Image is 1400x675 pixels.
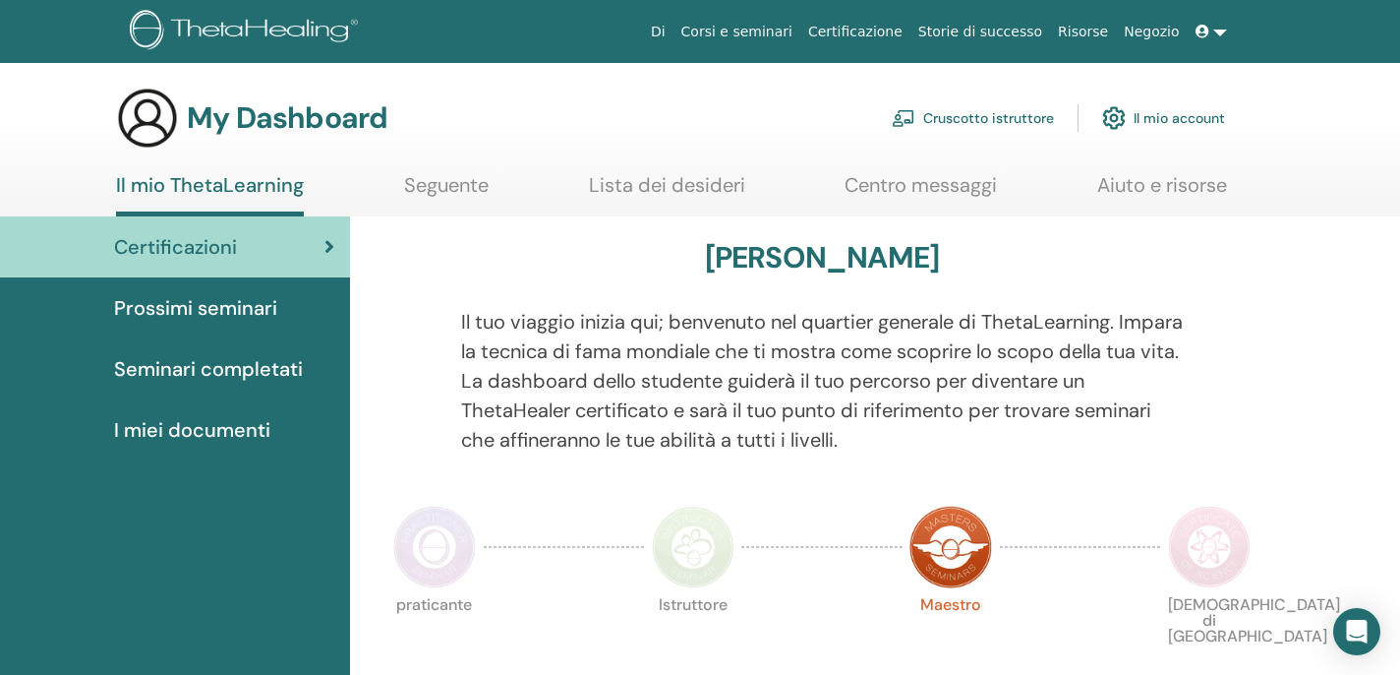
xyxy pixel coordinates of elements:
a: Certificazione [800,14,910,50]
a: Il mio ThetaLearning [116,173,304,216]
a: Storie di successo [910,14,1050,50]
a: Seguente [404,173,489,212]
img: cog.svg [1102,101,1126,135]
span: Certificazioni [114,232,237,262]
a: Aiuto e risorse [1097,173,1227,212]
a: Risorse [1050,14,1116,50]
img: Instructor [652,506,734,588]
span: Seminari completati [114,354,303,384]
a: Lista dei desideri [589,173,745,212]
a: Cruscotto istruttore [892,96,1054,140]
img: generic-user-icon.jpg [116,87,179,150]
a: Centro messaggi [845,173,997,212]
span: Prossimi seminari [114,293,277,323]
h3: [PERSON_NAME] [705,240,940,276]
a: Di [643,14,673,50]
a: Il mio account [1102,96,1225,140]
p: Il tuo viaggio inizia qui; benvenuto nel quartier generale di ThetaLearning. Impara la tecnica di... [461,307,1184,455]
img: logo.png [130,10,365,54]
h3: My Dashboard [187,100,387,136]
span: I miei documenti [114,415,270,445]
a: Negozio [1116,14,1187,50]
a: Corsi e seminari [673,14,800,50]
img: Practitioner [393,506,476,588]
img: chalkboard-teacher.svg [892,109,915,127]
img: Certificate of Science [1168,506,1251,588]
img: Master [909,506,992,588]
div: Open Intercom Messenger [1333,608,1380,655]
